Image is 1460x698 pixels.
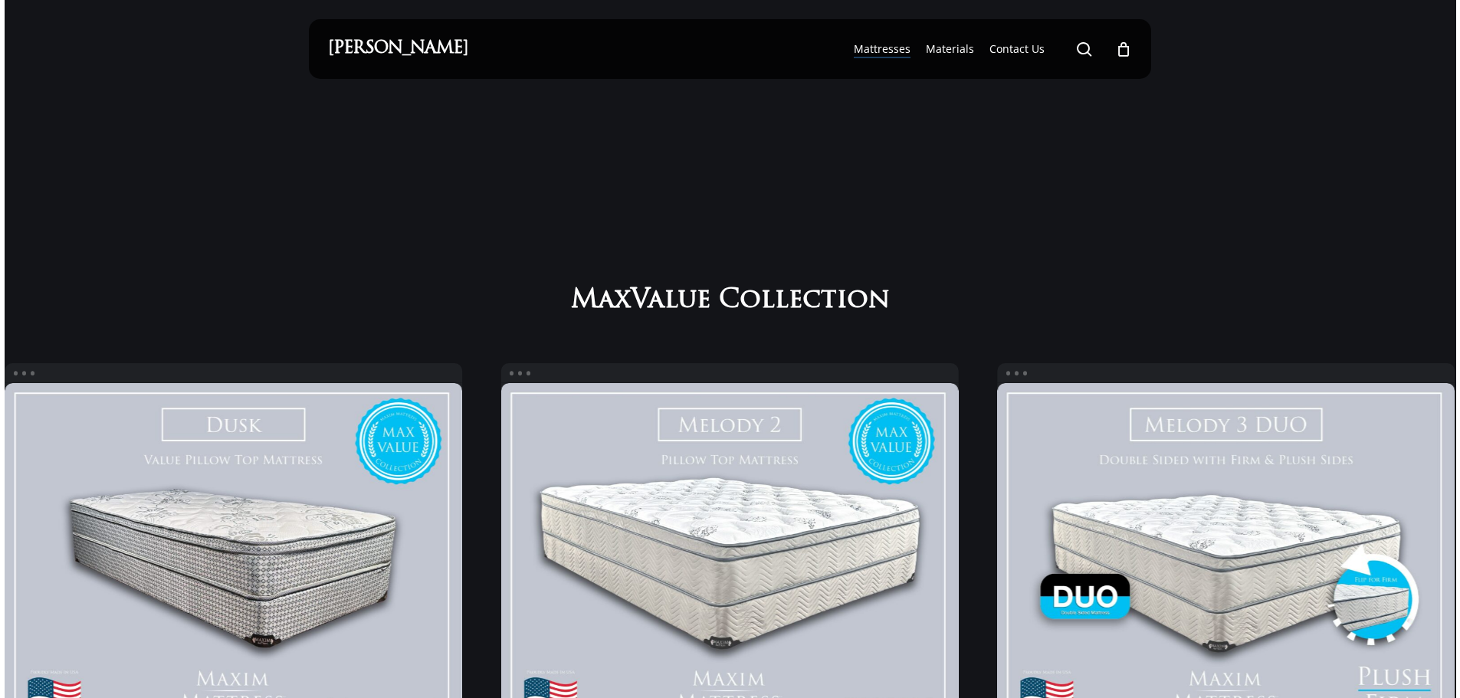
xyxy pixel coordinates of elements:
nav: Main Menu [846,19,1132,79]
span: Mattresses [854,41,910,56]
a: Cart [1115,41,1132,57]
a: Contact Us [989,41,1045,57]
h2: MaxValue Collection [563,283,897,317]
a: Materials [926,41,974,57]
span: Materials [926,41,974,56]
a: [PERSON_NAME] [328,41,468,57]
a: Mattresses [854,41,910,57]
span: Collection [719,286,890,317]
span: MaxValue [571,286,710,317]
span: Contact Us [989,41,1045,56]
